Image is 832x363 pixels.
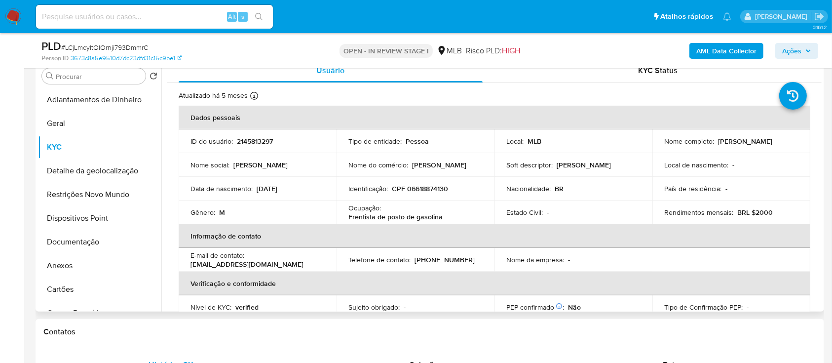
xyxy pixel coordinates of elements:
p: Pessoa [406,137,429,146]
p: Nome do comércio : [348,161,408,169]
button: Documentação [38,230,161,254]
p: [PERSON_NAME] [557,161,611,169]
button: search-icon [249,10,269,24]
p: ID do usuário : [190,137,233,146]
p: verified [235,303,259,312]
p: [PERSON_NAME] [718,137,772,146]
input: Procurar [56,72,142,81]
p: OPEN - IN REVIEW STAGE I [340,44,433,58]
button: Detalhe da geolocalização [38,159,161,183]
button: Cartões [38,278,161,301]
p: - [725,184,727,193]
p: País de residência : [664,184,721,193]
th: Dados pessoais [179,106,810,129]
p: BR [555,184,564,193]
p: carlos.guerra@mercadopago.com.br [755,12,811,21]
p: Telefone de contato : [348,255,411,264]
p: Data de nascimento : [190,184,253,193]
p: M [219,208,225,217]
p: - [547,208,549,217]
button: Procurar [46,72,54,80]
p: - [404,303,406,312]
p: Nacionalidade : [506,184,551,193]
p: BRL $2000 [737,208,773,217]
p: Identificação : [348,184,388,193]
p: Rendimentos mensais : [664,208,733,217]
button: Retornar ao pedido padrão [150,72,157,83]
p: Nome completo : [664,137,714,146]
p: Nome da empresa : [506,255,564,264]
p: Ocupação : [348,203,381,212]
p: Gênero : [190,208,215,217]
b: AML Data Collector [696,43,756,59]
p: Sujeito obrigado : [348,303,400,312]
p: Tipo de Confirmação PEP : [664,303,743,312]
p: [PHONE_NUMBER] [415,255,475,264]
th: Verificação e conformidade [179,272,810,295]
th: Informação de contato [179,224,810,248]
span: KYC Status [638,65,678,76]
span: s [241,12,244,21]
span: Alt [228,12,236,21]
span: 3.161.2 [813,23,827,31]
button: KYC [38,135,161,159]
p: E-mail de contato : [190,251,244,260]
span: Usuário [316,65,344,76]
b: Person ID [41,54,69,63]
p: - [568,255,570,264]
h1: Contatos [43,327,816,337]
a: 3673c8a5e9510d7dc23dfd31c15c9be1 [71,54,182,63]
p: [DATE] [257,184,277,193]
p: Frentista de posto de gasolina [348,212,443,221]
p: Estado Civil : [506,208,543,217]
span: Atalhos rápidos [660,11,713,22]
a: Notificações [723,12,731,21]
button: Ações [775,43,818,59]
p: Não [568,303,581,312]
button: Restrições Novo Mundo [38,183,161,206]
p: - [732,161,734,169]
p: [EMAIL_ADDRESS][DOMAIN_NAME] [190,260,303,269]
b: PLD [41,38,61,54]
p: Nível de KYC : [190,303,231,312]
p: Local de nascimento : [664,161,728,169]
p: MLB [528,137,541,146]
span: Ações [782,43,801,59]
button: Adiantamentos de Dinheiro [38,88,161,112]
p: Tipo de entidade : [348,137,402,146]
button: Dispositivos Point [38,206,161,230]
button: AML Data Collector [689,43,763,59]
button: Geral [38,112,161,135]
p: Soft descriptor : [506,161,553,169]
a: Sair [814,11,825,22]
p: [PERSON_NAME] [233,161,288,169]
p: - [747,303,749,312]
button: Contas Bancárias [38,301,161,325]
p: [PERSON_NAME] [412,161,466,169]
button: Anexos [38,254,161,278]
p: 2145813297 [237,137,273,146]
p: Atualizado há 5 meses [179,91,248,100]
p: Local : [506,137,524,146]
p: PEP confirmado : [506,303,564,312]
span: HIGH [502,45,520,56]
p: CPF 06618874130 [392,184,448,193]
span: Risco PLD: [466,45,520,56]
input: Pesquise usuários ou casos... [36,10,273,23]
div: MLB [437,45,462,56]
p: Nome social : [190,161,229,169]
span: # LCjLmcyItOIOrnji793DmmrC [61,42,148,52]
